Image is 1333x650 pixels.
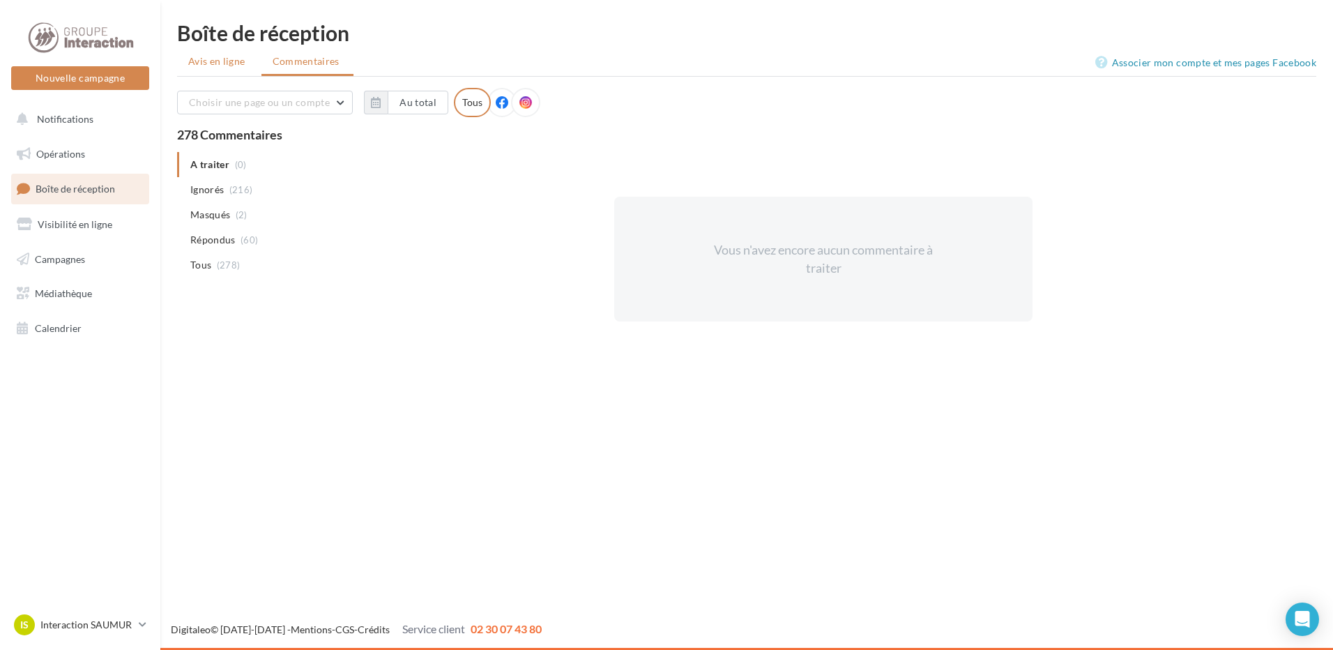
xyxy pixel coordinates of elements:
span: © [DATE]-[DATE] - - - [171,623,542,635]
span: 02 30 07 43 80 [471,622,542,635]
span: IS [20,618,29,632]
span: Tous [190,258,211,272]
a: Opérations [8,139,152,169]
button: Au total [364,91,448,114]
span: Masqués [190,208,230,222]
span: Répondus [190,233,236,247]
span: Opérations [36,148,85,160]
a: Mentions [291,623,332,635]
a: Campagnes [8,245,152,274]
div: Boîte de réception [177,22,1316,43]
span: Calendrier [35,322,82,334]
button: Nouvelle campagne [11,66,149,90]
span: Boîte de réception [36,183,115,195]
a: IS Interaction SAUMUR [11,612,149,638]
span: (216) [229,184,253,195]
button: Au total [388,91,448,114]
a: Calendrier [8,314,152,343]
button: Notifications [8,105,146,134]
button: Choisir une page ou un compte [177,91,353,114]
div: Open Intercom Messenger [1286,603,1319,636]
a: Visibilité en ligne [8,210,152,239]
span: Ignorés [190,183,224,197]
a: Digitaleo [171,623,211,635]
span: (2) [236,209,247,220]
div: Vous n'avez encore aucun commentaire à traiter [703,241,943,277]
span: Avis en ligne [188,54,245,68]
a: CGS [335,623,354,635]
span: Notifications [37,113,93,125]
span: Choisir une page ou un compte [189,96,330,108]
span: (60) [241,234,258,245]
a: Médiathèque [8,279,152,308]
p: Interaction SAUMUR [40,618,133,632]
span: (278) [217,259,241,271]
span: Visibilité en ligne [38,218,112,230]
a: Crédits [358,623,390,635]
div: Tous [454,88,491,117]
span: Service client [402,622,465,635]
div: 278 Commentaires [177,128,1316,141]
span: Médiathèque [35,287,92,299]
span: Campagnes [35,252,85,264]
a: Associer mon compte et mes pages Facebook [1095,54,1316,71]
a: Boîte de réception [8,174,152,204]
